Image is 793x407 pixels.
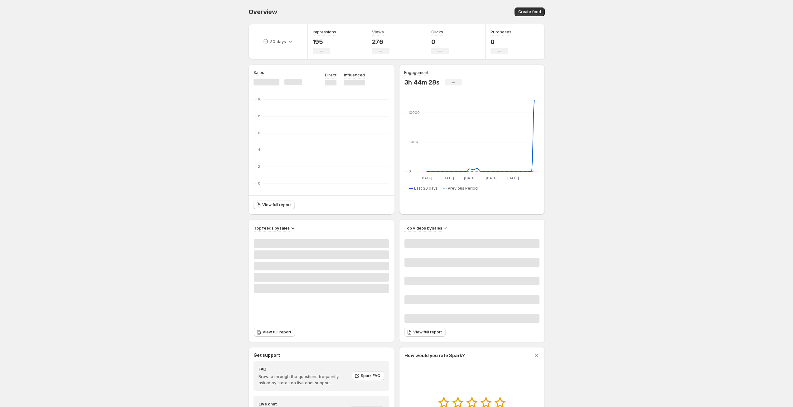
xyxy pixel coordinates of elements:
[404,352,465,359] h3: How would you rate Spark?
[254,201,295,209] a: View full report
[258,181,260,186] text: 0
[254,69,264,75] h3: Sales
[431,29,443,35] h3: Clicks
[409,110,420,115] text: 10000
[313,38,336,46] p: 195
[515,7,545,16] button: Create feed
[258,97,262,101] text: 10
[352,371,384,380] a: Spark FAQ
[409,169,411,173] text: 0
[259,401,349,407] h4: Live chat
[404,225,442,231] h3: Top videos by sales
[414,186,438,191] span: Last 30 days
[507,176,519,180] text: [DATE]
[249,8,277,16] span: Overview
[404,328,446,337] a: View full report
[254,328,295,337] a: View full report
[254,352,280,358] h3: Get support
[258,148,260,152] text: 4
[259,373,348,386] p: Browse through the questions frequently asked by stores on live chat support.
[258,114,260,118] text: 8
[254,225,290,231] h3: Top feeds by sales
[258,131,260,135] text: 6
[258,164,260,169] text: 2
[372,29,384,35] h3: Views
[464,176,476,180] text: [DATE]
[486,176,497,180] text: [DATE]
[270,38,286,45] p: 30 days
[263,330,291,335] span: View full report
[361,373,380,378] span: Spark FAQ
[372,38,389,46] p: 276
[442,176,454,180] text: [DATE]
[313,29,336,35] h3: Impressions
[448,186,478,191] span: Previous Period
[421,176,432,180] text: [DATE]
[409,140,418,144] text: 5000
[262,202,291,207] span: View full report
[491,29,511,35] h3: Purchases
[344,72,365,78] p: Influenced
[491,38,511,46] p: 0
[413,330,442,335] span: View full report
[259,366,348,372] h4: FAQ
[518,9,541,14] span: Create feed
[404,79,440,86] p: 3h 44m 28s
[431,38,449,46] p: 0
[404,69,428,75] h3: Engagement
[325,72,336,78] p: Direct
